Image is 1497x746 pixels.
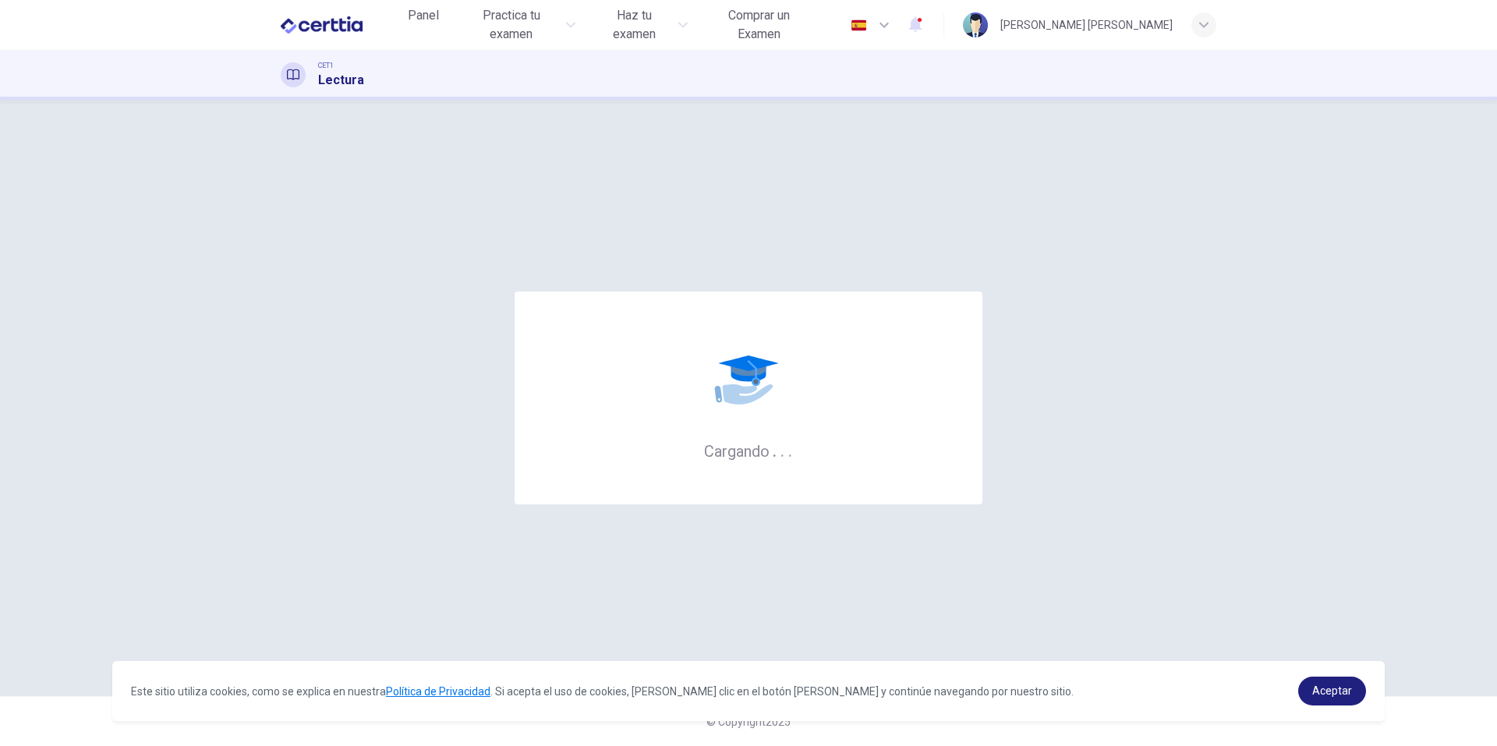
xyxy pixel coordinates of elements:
span: Aceptar [1312,684,1352,697]
span: Panel [408,6,439,25]
img: Profile picture [963,12,988,37]
h6: Cargando [704,440,793,461]
span: CET1 [318,60,334,71]
a: CERTTIA logo [281,9,398,41]
button: Practica tu examen [455,2,582,48]
h6: . [787,437,793,462]
span: Comprar un Examen [706,6,812,44]
div: [PERSON_NAME] [PERSON_NAME] [1000,16,1173,34]
a: Panel [398,2,448,48]
div: cookieconsent [112,661,1385,721]
button: Comprar un Examen [700,2,818,48]
span: Haz tu examen [594,6,673,44]
button: Haz tu examen [588,2,693,48]
img: es [849,19,869,31]
span: © Copyright 2025 [706,716,791,728]
span: Practica tu examen [461,6,562,44]
h1: Lectura [318,71,364,90]
img: CERTTIA logo [281,9,363,41]
a: Política de Privacidad [386,685,490,698]
span: Este sitio utiliza cookies, como se explica en nuestra . Si acepta el uso de cookies, [PERSON_NAM... [131,685,1074,698]
a: dismiss cookie message [1298,677,1366,705]
button: Panel [398,2,448,30]
h6: . [772,437,777,462]
h6: . [780,437,785,462]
